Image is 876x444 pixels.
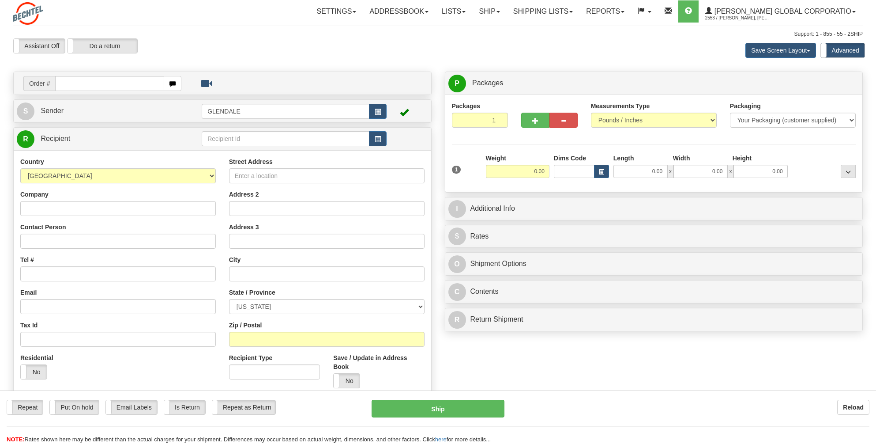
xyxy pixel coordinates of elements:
a: OShipment Options [448,255,860,273]
a: R Recipient [17,130,181,148]
label: Repeat as Return [212,400,275,414]
label: Dims Code [554,154,586,163]
span: I [448,200,466,218]
label: Tel # [20,255,34,264]
span: Packages [472,79,503,87]
label: Assistant Off [14,39,65,53]
a: Addressbook [363,0,435,23]
a: $Rates [448,228,860,246]
div: ... [841,165,856,178]
label: Height [733,154,752,163]
span: O [448,255,466,273]
span: 2553 / [PERSON_NAME], [PERSON_NAME] [705,14,771,23]
a: Lists [435,0,472,23]
span: Order # [23,76,55,91]
img: logo2553.jpg [13,2,43,25]
a: [PERSON_NAME] Global Corporatio 2553 / [PERSON_NAME], [PERSON_NAME] [699,0,862,23]
span: P [448,75,466,92]
a: S Sender [17,102,202,120]
a: CContents [448,283,860,301]
label: Packaging [730,102,761,110]
label: Length [613,154,634,163]
iframe: chat widget [856,177,875,267]
label: No [21,365,47,379]
a: RReturn Shipment [448,311,860,329]
label: Company [20,190,49,199]
label: Repeat [7,400,43,414]
span: R [448,311,466,329]
input: Sender Id [202,104,369,119]
label: Contact Person [20,223,66,231]
label: Advanced [821,43,865,57]
label: Address 2 [229,190,259,199]
span: x [667,165,673,178]
label: Residential [20,353,53,362]
span: R [17,130,34,148]
label: Width [673,154,690,163]
label: Street Address [229,157,273,166]
label: Weight [486,154,506,163]
span: 1 [452,166,461,174]
label: Recipient Type [229,353,273,362]
label: Put On hold [50,400,98,414]
label: Zip / Postal [229,321,262,330]
button: Save Screen Layout [745,43,816,58]
span: $ [448,228,466,245]
span: NOTE: [7,436,24,443]
a: Ship [472,0,506,23]
label: State / Province [229,288,275,297]
b: Reload [843,404,864,411]
span: x [727,165,733,178]
label: Measurements Type [591,102,650,110]
label: No [334,374,360,388]
input: Enter a location [229,168,425,183]
label: Packages [452,102,481,110]
label: Email [20,288,37,297]
label: City [229,255,241,264]
div: Support: 1 - 855 - 55 - 2SHIP [13,30,863,38]
input: Recipient Id [202,131,369,146]
label: Country [20,157,44,166]
span: [PERSON_NAME] Global Corporatio [712,8,851,15]
button: Ship [372,400,504,417]
label: Address 3 [229,223,259,231]
label: Do a return [68,39,137,53]
a: Shipping lists [507,0,579,23]
button: Reload [837,400,869,415]
span: S [17,102,34,120]
a: Reports [579,0,631,23]
a: here [435,436,447,443]
label: Save / Update in Address Book [333,353,424,371]
a: P Packages [448,74,860,92]
span: Sender [41,107,64,114]
span: Recipient [41,135,70,142]
label: Tax Id [20,321,38,330]
label: Email Labels [106,400,158,414]
a: Settings [310,0,363,23]
span: C [448,283,466,301]
a: IAdditional Info [448,200,860,218]
label: Is Return [164,400,205,414]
